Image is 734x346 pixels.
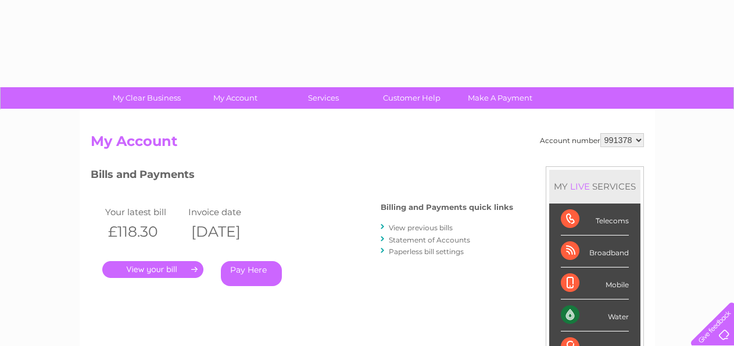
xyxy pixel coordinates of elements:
a: Customer Help [364,87,460,109]
a: Pay Here [221,261,282,286]
h4: Billing and Payments quick links [381,203,513,212]
div: Broadband [561,236,629,267]
a: My Clear Business [99,87,195,109]
div: Account number [540,133,644,147]
td: Invoice date [185,204,269,220]
a: View previous bills [389,223,453,232]
div: MY SERVICES [549,170,640,203]
a: . [102,261,203,278]
div: Mobile [561,267,629,299]
td: Your latest bill [102,204,186,220]
a: Make A Payment [452,87,548,109]
div: LIVE [568,181,592,192]
a: Services [275,87,371,109]
a: My Account [187,87,283,109]
a: Statement of Accounts [389,236,470,244]
div: Water [561,299,629,331]
a: Paperless bill settings [389,247,464,256]
h3: Bills and Payments [91,166,513,187]
th: [DATE] [185,220,269,244]
th: £118.30 [102,220,186,244]
div: Telecoms [561,204,629,236]
h2: My Account [91,133,644,155]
